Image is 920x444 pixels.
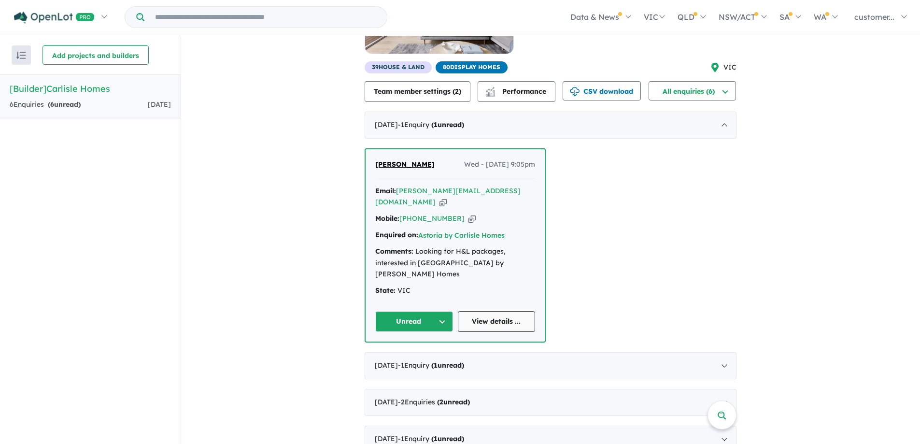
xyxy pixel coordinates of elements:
span: - 1 Enquir y [398,361,464,370]
button: Unread [375,311,453,332]
a: Astoria by Carlisle Homes [418,231,505,240]
img: bar-chart.svg [485,90,495,96]
span: 39 House & Land [365,61,432,73]
div: [DATE] [365,352,736,379]
a: [PERSON_NAME] [375,159,435,171]
button: Team member settings (2) [365,81,470,102]
button: Copy [439,197,447,207]
a: View details ... [458,311,536,332]
img: sort.svg [16,52,26,59]
span: 80 Display Homes [436,61,508,73]
h5: [Builder] Carlisle Homes [10,82,171,95]
button: Astoria by Carlisle Homes [418,230,505,241]
strong: ( unread) [431,434,464,443]
img: Openlot PRO Logo White [14,12,95,24]
span: 1 [434,361,438,370]
strong: Email: [375,186,396,195]
span: 2 [455,87,459,96]
img: line-chart.svg [486,87,495,92]
div: 6 Enquir ies [10,99,81,111]
img: download icon [570,87,580,97]
button: All enquiries (6) [649,81,736,100]
span: 6 [50,100,54,109]
span: Performance [487,87,546,96]
strong: ( unread) [431,361,464,370]
strong: State: [375,286,396,295]
div: [DATE] [365,389,736,416]
span: 1 [434,434,438,443]
button: CSV download [563,81,641,100]
button: Performance [478,81,555,102]
strong: Mobile: [375,214,399,223]
a: [PERSON_NAME][EMAIL_ADDRESS][DOMAIN_NAME] [375,186,521,207]
input: Try estate name, suburb, builder or developer [146,7,385,28]
span: 2 [439,398,443,406]
span: [DATE] [148,100,171,109]
span: - 2 Enquir ies [398,398,470,406]
span: [PERSON_NAME] [375,160,435,169]
span: 1 [434,120,438,129]
strong: Comments: [375,247,413,256]
span: - 1 Enquir y [398,434,464,443]
button: Add projects and builders [42,45,149,65]
span: customer... [854,12,894,22]
strong: ( unread) [437,398,470,406]
span: - 1 Enquir y [398,120,464,129]
span: VIC [723,62,736,73]
div: [DATE] [365,112,736,139]
div: VIC [375,285,535,297]
a: [PHONE_NUMBER] [399,214,465,223]
strong: Enquired on: [375,230,418,239]
div: Looking for H&L packages, interested in [GEOGRAPHIC_DATA] by [PERSON_NAME] Homes [375,246,535,280]
strong: ( unread) [431,120,464,129]
span: Wed - [DATE] 9:05pm [464,159,535,171]
button: Copy [468,214,476,224]
strong: ( unread) [48,100,81,109]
